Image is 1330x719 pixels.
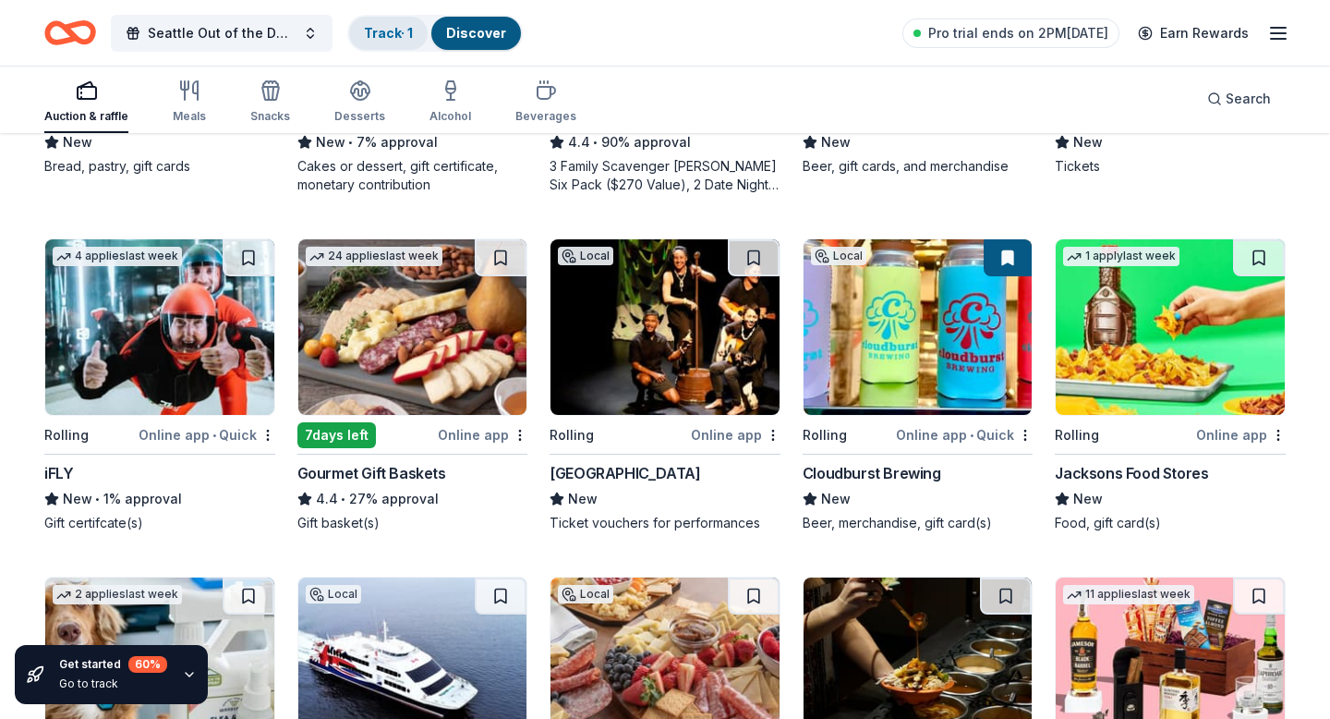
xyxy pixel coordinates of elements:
button: Alcohol [429,72,471,133]
span: • [970,428,973,443]
a: Image for Gourmet Gift Baskets24 applieslast week7days leftOnline appGourmet Gift Baskets4.4•27% ... [297,238,528,532]
button: Meals [173,72,206,133]
span: • [594,135,598,150]
a: Image for Seattle Children's TheatreLocalRollingOnline app[GEOGRAPHIC_DATA]NewTicket vouchers for... [550,238,780,532]
div: [GEOGRAPHIC_DATA] [550,462,700,484]
button: Search [1192,80,1286,117]
button: Beverages [515,72,576,133]
div: Jacksons Food Stores [1055,462,1208,484]
div: Bread, pastry, gift cards [44,157,275,176]
img: Image for Jacksons Food Stores [1056,239,1285,415]
a: Discover [446,25,506,41]
span: 4.4 [316,488,338,510]
a: Pro trial ends on 2PM[DATE] [902,18,1119,48]
span: New [568,488,598,510]
div: 1% approval [44,488,275,510]
div: Go to track [59,676,167,691]
a: Image for iFLY4 applieslast weekRollingOnline app•QuickiFLYNew•1% approvalGift certifcate(s) [44,238,275,532]
div: Local [306,585,361,603]
div: Online app [691,423,780,446]
span: New [821,488,851,510]
a: Home [44,11,96,55]
span: • [95,492,100,506]
div: Online app Quick [139,423,275,446]
span: 4.4 [568,131,590,153]
span: Pro trial ends on 2PM[DATE] [928,22,1108,44]
span: • [348,135,353,150]
div: 4 applies last week [53,247,182,266]
div: 1 apply last week [1063,247,1179,266]
div: Rolling [1055,424,1099,446]
span: New [1073,488,1103,510]
div: Cakes or dessert, gift certificate, monetary contribution [297,157,528,194]
div: 7 days left [297,422,376,448]
div: Tickets [1055,157,1286,176]
img: Image for Gourmet Gift Baskets [298,239,527,415]
button: Snacks [250,72,290,133]
div: Rolling [550,424,594,446]
span: Seattle Out of the Darkness Community Walk [148,22,296,44]
div: 90% approval [550,131,780,153]
div: Alcohol [429,109,471,124]
div: Auction & raffle [44,109,128,124]
div: Food, gift card(s) [1055,514,1286,532]
div: 60 % [128,656,167,673]
div: Meals [173,109,206,124]
span: New [63,131,92,153]
div: Ticket vouchers for performances [550,514,780,532]
button: Desserts [334,72,385,133]
div: 2 applies last week [53,585,182,604]
div: Beverages [515,109,576,124]
button: Track· 1Discover [347,15,523,52]
div: Desserts [334,109,385,124]
span: Search [1226,88,1271,110]
img: Image for iFLY [45,239,274,415]
button: Auction & raffle [44,72,128,133]
div: Beer, gift cards, and merchandise [803,157,1034,176]
div: 3 Family Scavenger [PERSON_NAME] Six Pack ($270 Value), 2 Date Night Scavenger [PERSON_NAME] Two ... [550,157,780,194]
div: Snacks [250,109,290,124]
div: 27% approval [297,488,528,510]
span: New [316,131,345,153]
div: Gift basket(s) [297,514,528,532]
div: Local [558,247,613,265]
span: New [63,488,92,510]
div: Gourmet Gift Baskets [297,462,446,484]
a: Image for Cloudburst BrewingLocalRollingOnline app•QuickCloudburst BrewingNewBeer, merchandise, g... [803,238,1034,532]
div: 11 applies last week [1063,585,1194,604]
div: Online app Quick [896,423,1033,446]
img: Image for Seattle Children's Theatre [550,239,780,415]
a: Image for Jacksons Food Stores1 applylast weekRollingOnline appJacksons Food StoresNewFood, gift ... [1055,238,1286,532]
div: iFLY [44,462,73,484]
div: 24 applies last week [306,247,442,266]
div: Rolling [44,424,89,446]
img: Image for Cloudburst Brewing [804,239,1033,415]
span: New [1073,131,1103,153]
div: Local [811,247,866,265]
div: Rolling [803,424,847,446]
div: Online app [438,423,527,446]
span: • [212,428,216,443]
div: Gift certifcate(s) [44,514,275,532]
div: Online app [1196,423,1286,446]
div: Cloudburst Brewing [803,462,941,484]
a: Track· 1 [364,25,413,41]
div: 7% approval [297,131,528,153]
div: Get started [59,656,167,673]
div: Local [558,585,613,603]
a: Earn Rewards [1127,17,1260,50]
span: • [341,492,345,506]
span: New [821,131,851,153]
button: Seattle Out of the Darkness Community Walk [111,15,332,52]
div: Beer, merchandise, gift card(s) [803,514,1034,532]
